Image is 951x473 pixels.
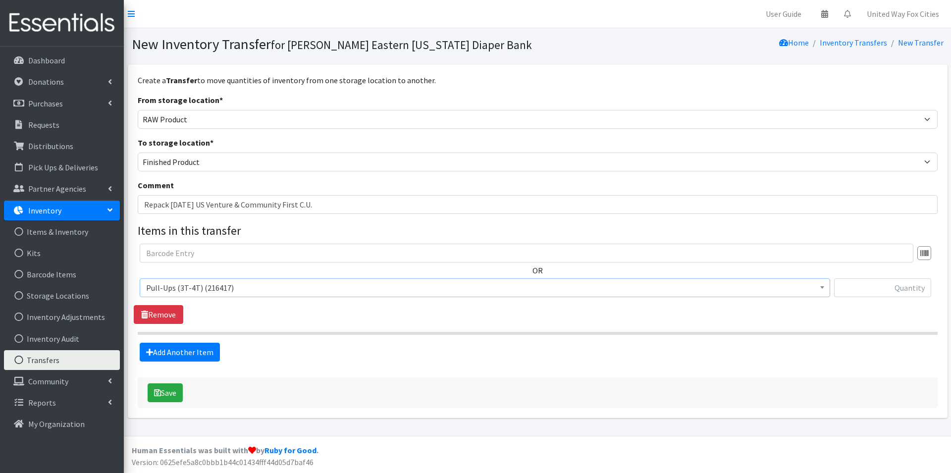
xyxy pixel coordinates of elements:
strong: Human Essentials was built with by . [132,445,318,455]
span: Pull-Ups (3T-4T) (216417) [140,278,830,297]
a: My Organization [4,414,120,434]
p: Purchases [28,99,63,108]
img: HumanEssentials [4,6,120,40]
a: User Guide [758,4,809,24]
a: Home [779,38,809,48]
h1: New Inventory Transfer [132,36,534,53]
input: Quantity [834,278,931,297]
a: Community [4,371,120,391]
label: To storage location [138,137,213,149]
a: Requests [4,115,120,135]
label: Comment [138,179,174,191]
p: Requests [28,120,59,130]
label: From storage location [138,94,223,106]
a: Donations [4,72,120,92]
strong: Transfer [166,75,197,85]
a: Transfers [4,350,120,370]
a: Distributions [4,136,120,156]
a: Inventory [4,201,120,220]
p: Distributions [28,141,73,151]
span: Version: 0625efe5a8c0bbb1b44c01434fff44d05d7baf46 [132,457,314,467]
p: Dashboard [28,55,65,65]
p: Create a to move quantities of inventory from one storage location to another. [138,74,938,86]
a: New Transfer [898,38,944,48]
abbr: required [210,138,213,148]
a: Storage Locations [4,286,120,306]
p: Pick Ups & Deliveries [28,162,98,172]
a: Pick Ups & Deliveries [4,158,120,177]
a: Reports [4,393,120,413]
p: Reports [28,398,56,408]
a: Items & Inventory [4,222,120,242]
p: Community [28,376,68,386]
a: United Way Fox Cities [859,4,947,24]
a: Remove [134,305,183,324]
p: Inventory [28,206,61,215]
abbr: required [219,95,223,105]
a: Kits [4,243,120,263]
input: Barcode Entry [140,244,913,263]
button: Save [148,383,183,402]
legend: Items in this transfer [138,222,938,240]
a: Purchases [4,94,120,113]
a: Inventory Audit [4,329,120,349]
a: Partner Agencies [4,179,120,199]
p: My Organization [28,419,85,429]
a: Dashboard [4,51,120,70]
a: Inventory Adjustments [4,307,120,327]
small: for [PERSON_NAME] Eastern [US_STATE] Diaper Bank [271,38,532,52]
a: Add Another Item [140,343,220,362]
p: Donations [28,77,64,87]
a: Ruby for Good [264,445,317,455]
span: Pull-Ups (3T-4T) (216417) [146,281,824,295]
a: Inventory Transfers [820,38,887,48]
label: OR [532,264,543,276]
p: Partner Agencies [28,184,86,194]
a: Barcode Items [4,264,120,284]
